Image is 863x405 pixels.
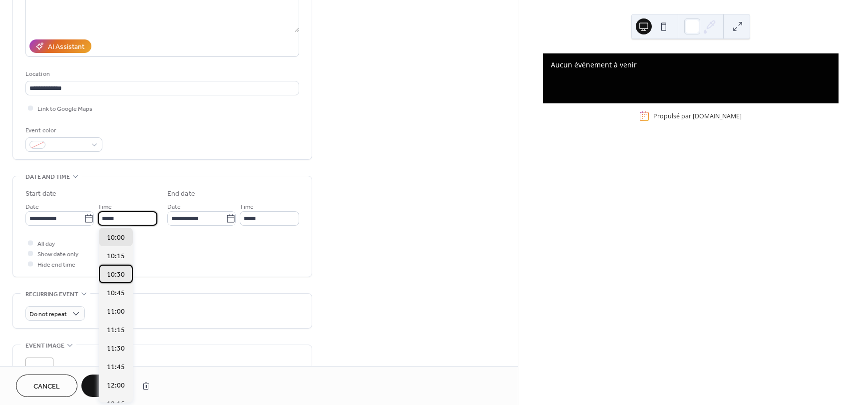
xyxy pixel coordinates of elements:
[37,104,92,114] span: Link to Google Maps
[167,189,195,199] div: End date
[37,260,75,270] span: Hide end time
[107,362,125,373] span: 11:45
[107,233,125,243] span: 10:00
[167,202,181,212] span: Date
[29,39,91,53] button: AI Assistant
[653,112,742,120] div: Propulsé par
[98,202,112,212] span: Time
[48,42,84,52] div: AI Assistant
[107,288,125,299] span: 10:45
[107,270,125,280] span: 10:30
[16,375,77,397] button: Cancel
[107,307,125,317] span: 11:00
[25,358,53,386] div: ;
[107,325,125,336] span: 11:15
[25,69,297,79] div: Location
[33,382,60,392] span: Cancel
[551,59,831,70] div: Aucun événement à venir
[25,172,70,182] span: Date and time
[107,344,125,354] span: 11:30
[240,202,254,212] span: Time
[25,125,100,136] div: Event color
[37,249,78,260] span: Show date only
[81,375,133,397] button: Save
[107,381,125,391] span: 12:00
[107,251,125,262] span: 10:15
[25,341,64,351] span: Event image
[25,289,78,300] span: Recurring event
[25,202,39,212] span: Date
[693,112,742,120] a: [DOMAIN_NAME]
[29,309,67,320] span: Do not repeat
[25,189,56,199] div: Start date
[37,239,55,249] span: All day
